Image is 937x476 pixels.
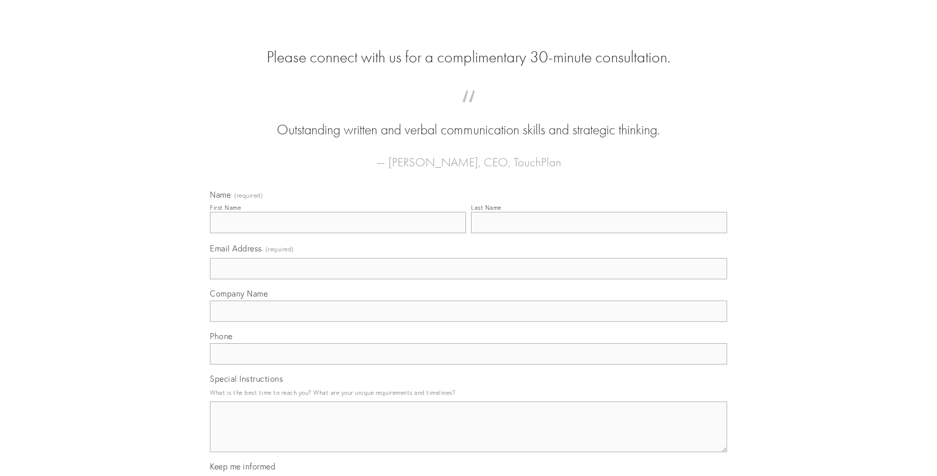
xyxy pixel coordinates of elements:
p: What is the best time to reach you? What are your unique requirements and timelines? [210,386,727,399]
span: (required) [234,193,263,199]
div: First Name [210,204,241,211]
span: Email Address [210,243,262,253]
figcaption: — [PERSON_NAME], CEO, TouchPlan [226,140,711,172]
span: “ [226,100,711,120]
h2: Please connect with us for a complimentary 30-minute consultation. [210,48,727,67]
span: Company Name [210,288,268,299]
div: Last Name [471,204,501,211]
span: Keep me informed [210,461,275,471]
blockquote: Outstanding written and verbal communication skills and strategic thinking. [226,100,711,140]
span: Phone [210,331,233,341]
span: (required) [266,242,294,256]
span: Special Instructions [210,374,283,384]
span: Name [210,190,231,200]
